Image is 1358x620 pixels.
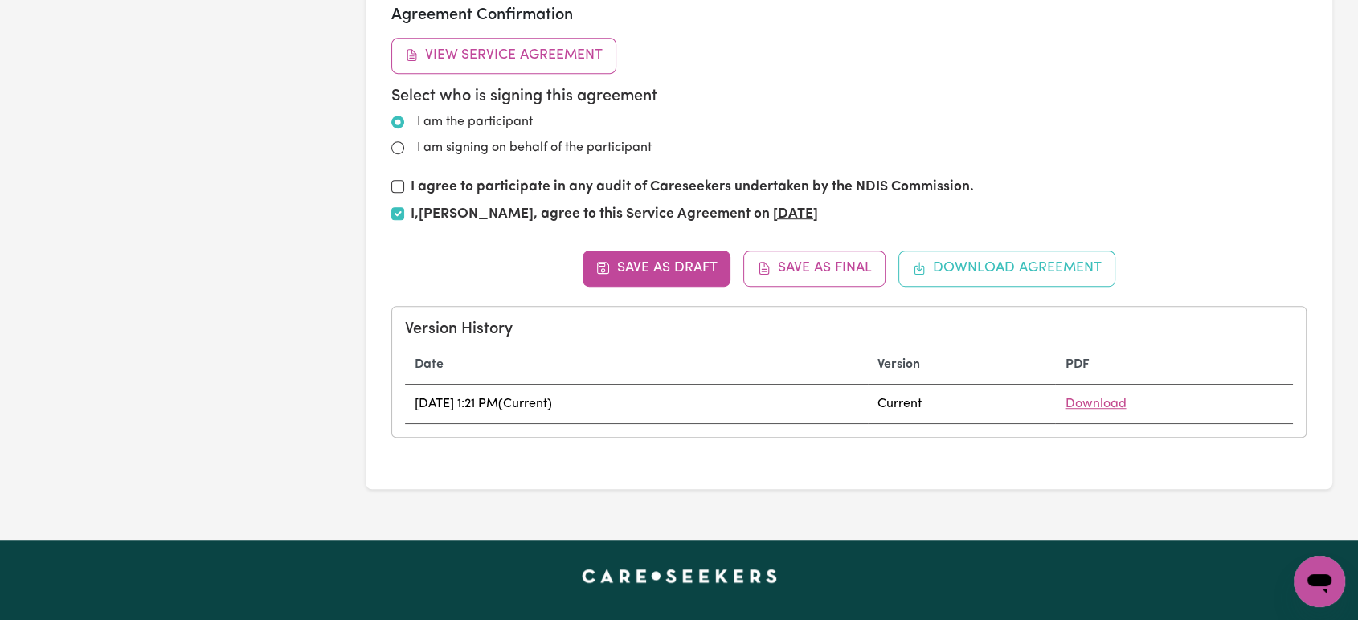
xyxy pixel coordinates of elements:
h5: Select who is signing this agreement [391,87,1307,106]
strong: [PERSON_NAME] [419,207,534,221]
label: I am signing on behalf of the participant [417,138,652,157]
th: Date [405,345,868,385]
u: [DATE] [773,207,818,221]
h3: Agreement Confirmation [391,6,1307,25]
td: Current [868,384,1056,423]
a: Download [1065,398,1126,410]
button: Save as Draft [583,251,731,286]
label: I am the participant [417,112,533,132]
a: Careseekers home page [582,569,777,582]
h5: Version History [405,320,1294,339]
th: PDF [1055,345,1293,385]
label: I agree to participate in any audit of Careseekers undertaken by the NDIS Commission. [411,177,974,198]
th: Version [868,345,1056,385]
td: [DATE] 1:21 PM (Current) [405,384,868,423]
button: View Service Agreement [391,38,617,73]
label: I, , agree to this Service Agreement on [411,204,818,225]
button: Save as Final [743,251,886,286]
button: Download Agreement [898,251,1115,286]
iframe: Button to launch messaging window [1294,556,1345,607]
